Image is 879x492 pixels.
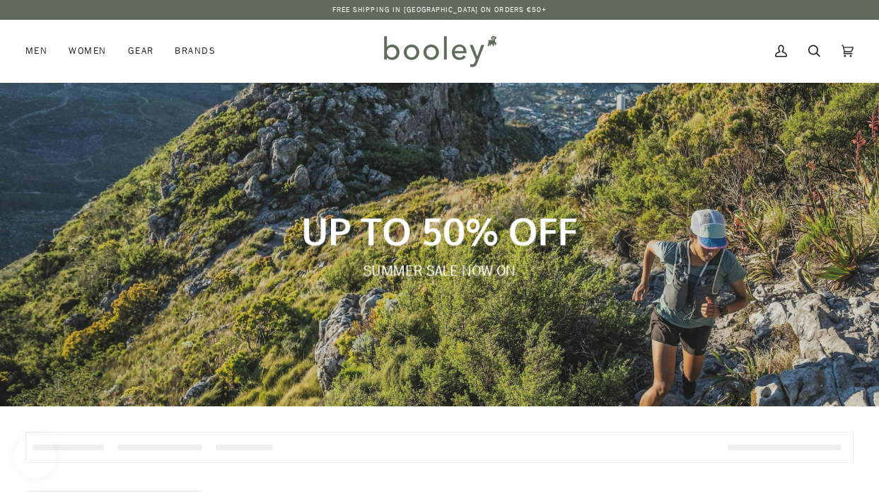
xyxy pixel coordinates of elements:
span: Men [25,44,47,58]
img: Booley [378,30,501,71]
p: Free Shipping in [GEOGRAPHIC_DATA] on Orders €50+ [332,4,547,16]
span: Gear [128,44,154,58]
a: Women [58,20,117,82]
a: Brands [164,20,226,82]
span: Women [69,44,106,58]
a: Men [25,20,58,82]
iframe: Button to open loyalty program pop-up [14,435,57,478]
p: UP TO 50% OFF [187,207,691,254]
p: SUMMER SALE NOW ON [187,261,691,281]
a: Gear [117,20,165,82]
span: Brands [175,44,216,58]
